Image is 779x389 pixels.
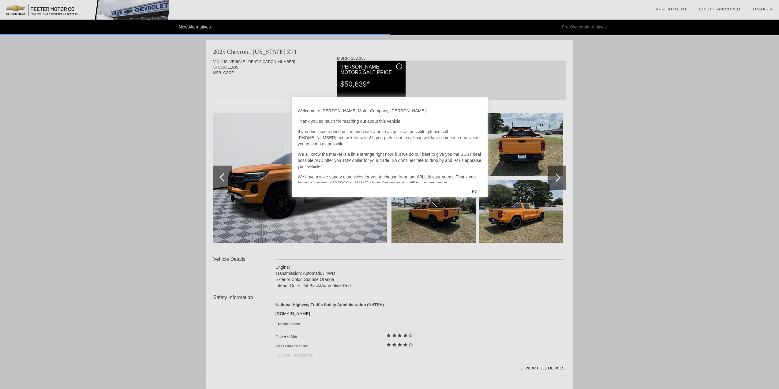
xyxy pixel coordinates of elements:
[752,7,773,11] a: Trade-In
[699,7,740,11] a: Credit Approved
[466,182,487,201] div: EXIT
[298,118,481,124] p: Thank you so much for reaching out about this vehicle.
[298,174,481,186] p: We have a wide variety of vehicles for you to choose from that WILL fit your needs. Thank you for...
[298,108,481,114] p: Welcome to [PERSON_NAME] Motor Company, [PERSON_NAME]!
[298,129,481,147] p: If you don't see a price online and want a price as quick as possible, please call [PHONE_NUMBER]...
[656,7,687,11] a: Appointment
[298,151,481,170] p: We all know the market is a little strange right now, but we do our best to give you the BEST dea...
